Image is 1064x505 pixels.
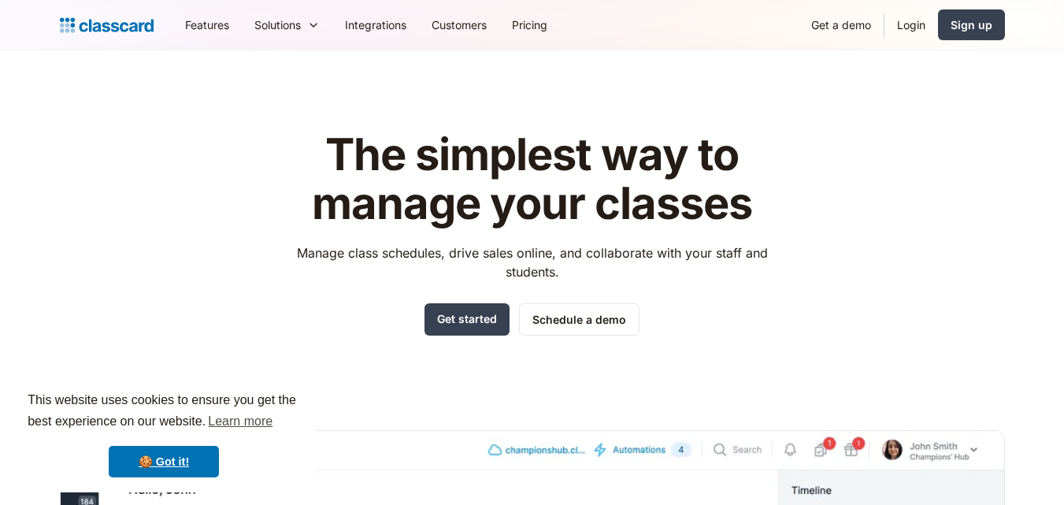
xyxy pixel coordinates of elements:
[419,7,499,43] a: Customers
[242,7,332,43] div: Solutions
[884,7,938,43] a: Login
[799,7,884,43] a: Get a demo
[499,7,560,43] a: Pricing
[172,7,242,43] a: Features
[109,446,219,477] a: dismiss cookie message
[206,410,275,433] a: learn more about cookies
[13,376,315,492] div: cookieconsent
[519,303,640,336] a: Schedule a demo
[282,243,782,281] p: Manage class schedules, drive sales online, and collaborate with your staff and students.
[282,131,782,228] h1: The simplest way to manage your classes
[332,7,419,43] a: Integrations
[938,9,1005,40] a: Sign up
[424,303,510,336] a: Get started
[60,14,154,36] a: home
[28,391,300,433] span: This website uses cookies to ensure you get the best experience on our website.
[254,17,301,33] div: Solutions
[951,17,992,33] div: Sign up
